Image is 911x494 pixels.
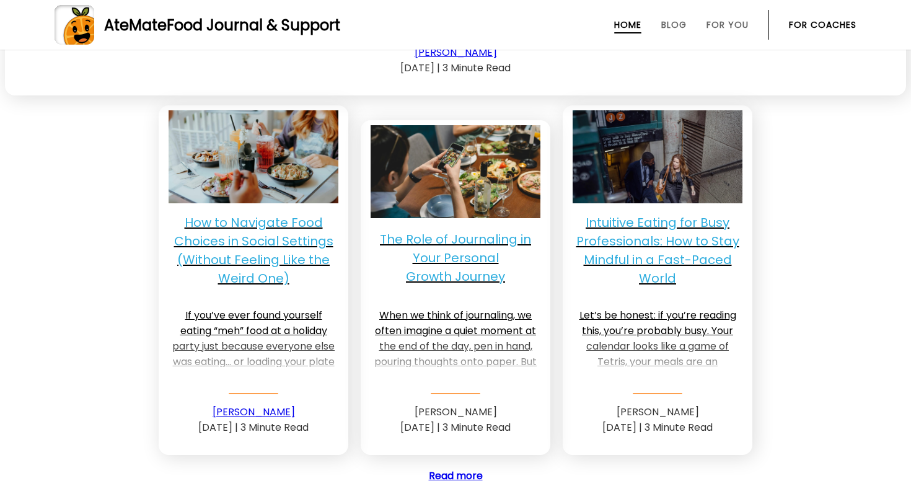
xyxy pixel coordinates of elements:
a: The Role of Journaling in Your Personal Growth Journey When we think of journaling, we often imag... [371,228,540,394]
a: Home [614,20,641,30]
p: If you’ve ever found yourself eating “meh” food at a holiday party just because everyone else was... [169,298,338,367]
a: [PERSON_NAME] [213,405,295,419]
img: Role of journaling. Image: Pexels - cottonbro studio [371,121,540,223]
div: [PERSON_NAME] [573,404,742,420]
a: Blog [661,20,687,30]
p: The Role of Journaling in Your Personal Growth Journey [371,228,540,288]
a: For You [706,20,749,30]
a: For Coaches [789,20,856,30]
div: AteMate [94,14,340,36]
a: Intuitive Eating for Busy Professionals: How to Stay Mindful in a Fast-Paced World Let’s be hones... [573,213,742,394]
p: Intuitive Eating for Busy Professionals: How to Stay Mindful in a Fast-Paced World [573,213,742,288]
a: [PERSON_NAME] [415,45,497,60]
div: [DATE] | 3 Minute Read [15,60,896,76]
a: Read more [429,469,483,483]
p: Let’s be honest: if you’re reading this, you’re probably busy. Your calendar looks like a game of... [573,298,742,367]
div: [DATE] | 3 Minute Read [371,420,540,435]
img: intuitive eating for bust professionals. Image: Pexels - Mizuno K [573,101,742,213]
a: Role of journaling. Image: Pexels - cottonbro studio [371,125,540,218]
p: When we think of journaling, we often imagine a quiet moment at the end of the day, pen in hand, ... [371,298,540,367]
a: Social Eating. Image: Pexels - thecactusena ‎ [169,110,338,203]
div: [PERSON_NAME] [371,404,540,420]
a: How to Navigate Food Choices in Social Settings (Without Feeling Like the Weird One) If you’ve ev... [169,213,338,394]
a: intuitive eating for bust professionals. Image: Pexels - Mizuno K [573,110,742,203]
div: [DATE] | 3 Minute Read [169,420,338,435]
p: How to Navigate Food Choices in Social Settings (Without Feeling Like the Weird One) [169,213,338,288]
img: Social Eating. Image: Pexels - thecactusena ‎ [169,110,338,205]
span: Food Journal & Support [167,15,340,35]
a: AteMateFood Journal & Support [55,5,856,45]
div: [DATE] | 3 Minute Read [573,420,742,435]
